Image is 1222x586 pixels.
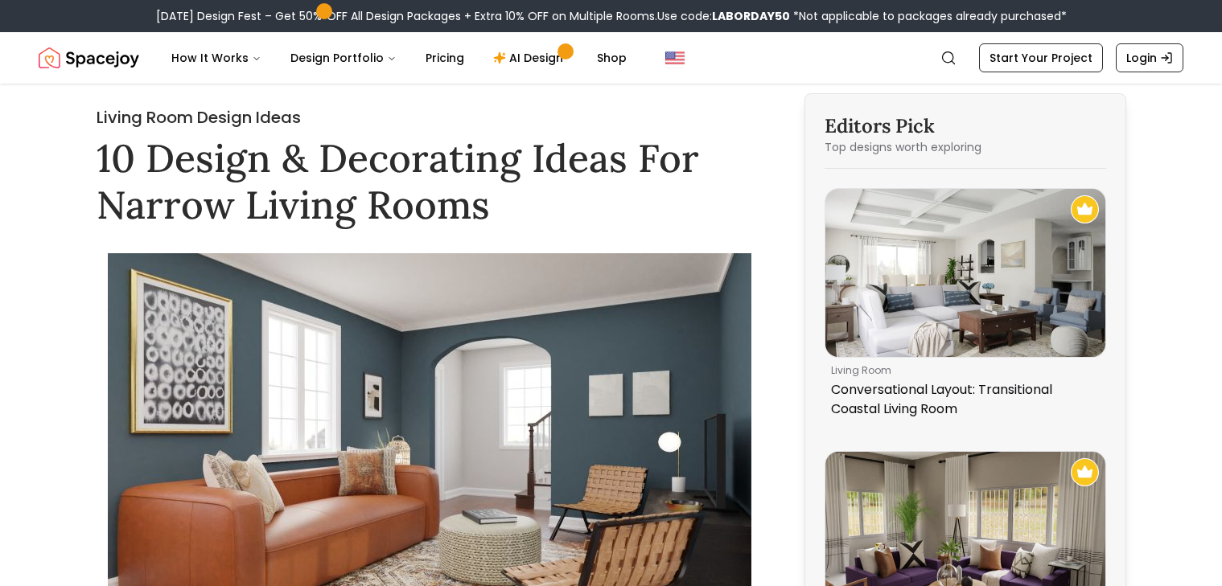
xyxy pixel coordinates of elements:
h3: Editors Pick [825,113,1106,139]
h2: Living Room Design Ideas [97,106,763,129]
span: Use code: [657,8,790,24]
img: Spacejoy Logo [39,42,139,74]
h1: 10 Design & Decorating Ideas For Narrow Living Rooms [97,135,763,227]
b: LABORDAY50 [712,8,790,24]
a: AI Design [480,42,581,74]
nav: Main [158,42,640,74]
a: Shop [584,42,640,74]
a: Spacejoy [39,42,139,74]
img: Conversational Layout: Transitional Coastal Living Room [825,189,1105,357]
img: United States [665,48,685,68]
img: Recommended Spacejoy Design - Conversational Layout: Transitional Coastal Living Room [1071,195,1099,223]
p: Conversational Layout: Transitional Coastal Living Room [831,380,1093,419]
button: How It Works [158,42,274,74]
span: *Not applicable to packages already purchased* [790,8,1067,24]
img: Recommended Spacejoy Design - Unique Seating: Urban Modern Open Living and Dining Room [1071,458,1099,486]
p: living room [831,364,1093,377]
a: Pricing [413,42,477,74]
a: Start Your Project [979,43,1103,72]
nav: Global [39,32,1183,84]
a: Login [1116,43,1183,72]
div: [DATE] Design Fest – Get 50% OFF All Design Packages + Extra 10% OFF on Multiple Rooms. [156,8,1067,24]
a: Conversational Layout: Transitional Coastal Living RoomRecommended Spacejoy Design - Conversation... [825,188,1106,425]
button: Design Portfolio [278,42,409,74]
p: Top designs worth exploring [825,139,1106,155]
